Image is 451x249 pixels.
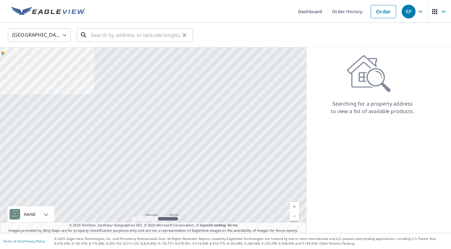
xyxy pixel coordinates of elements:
[200,223,226,227] a: OpenStreetMap
[54,236,448,246] p: © 2025 Eagle View Technologies, Inc. and Pictometry International Corp. All Rights Reserved. Repo...
[91,26,180,44] input: Search by address or latitude-longitude
[8,26,71,44] div: [GEOGRAPHIC_DATA]
[371,5,396,18] a: Order
[402,5,416,18] div: RP
[11,7,85,16] img: EV Logo
[3,239,45,243] p: |
[24,239,45,243] a: Privacy Policy
[290,211,299,221] a: Current Level 5, Zoom Out
[330,100,415,115] p: Searching for a property address to view a list of available products.
[22,206,37,222] div: Aerial
[180,31,189,39] button: Clear
[290,202,299,211] a: Current Level 5, Zoom In
[8,206,54,222] div: Aerial
[69,223,238,228] span: © 2025 TomTom, Earthstar Geographics SIO, © 2025 Microsoft Corporation, ©
[3,239,23,243] a: Terms of Use
[227,223,238,227] a: Terms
